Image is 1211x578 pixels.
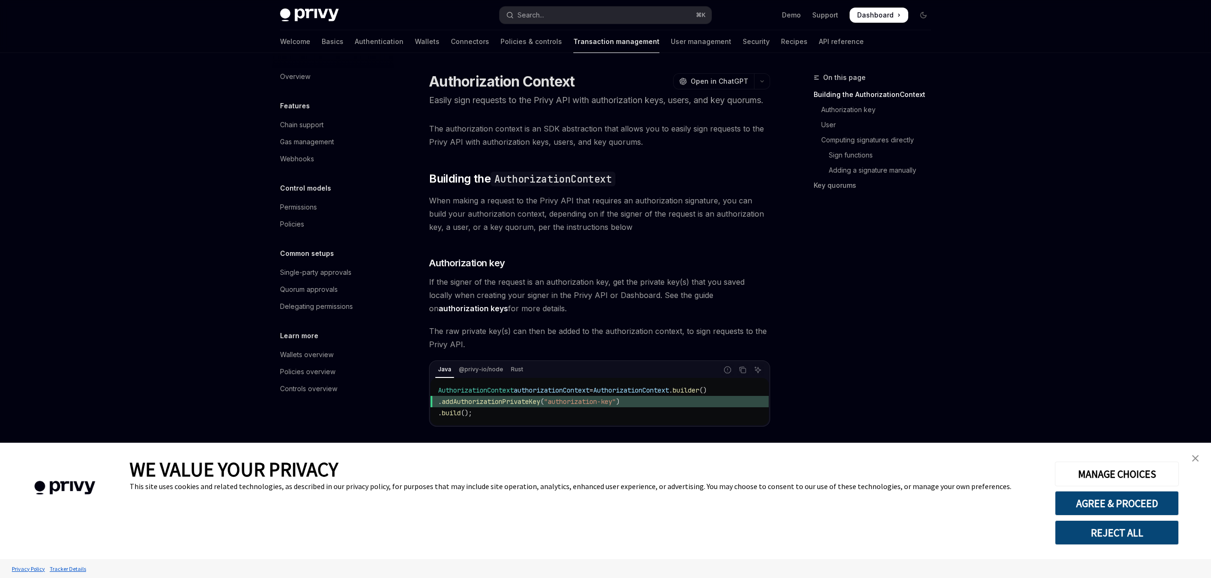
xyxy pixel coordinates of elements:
[819,30,864,53] a: API reference
[1055,520,1179,545] button: REJECT ALL
[272,116,394,133] a: Chain support
[589,386,593,394] span: =
[272,298,394,315] a: Delegating permissions
[130,457,338,482] span: WE VALUE YOUR PRIVACY
[508,364,526,375] div: Rust
[415,30,439,53] a: Wallets
[429,94,770,107] p: Easily sign requests to the Privy API with authorization keys, users, and key quorums.
[814,87,939,102] a: Building the AuthorizationContext
[514,386,589,394] span: authorizationContext
[1055,491,1179,516] button: AGREE & PROCEED
[355,30,404,53] a: Authentication
[814,102,939,117] a: Authorization key
[823,72,866,83] span: On this page
[438,386,514,394] span: AuthorizationContext
[429,256,505,270] span: Authorization key
[272,363,394,380] a: Policies overview
[280,136,334,148] div: Gas management
[916,8,931,23] button: Toggle dark mode
[743,30,770,53] a: Security
[280,383,337,394] div: Controls overview
[438,397,442,406] span: .
[429,122,770,149] span: The authorization context is an SDK abstraction that allows you to easily sign requests to the Pr...
[280,284,338,295] div: Quorum approvals
[429,171,615,186] span: Building the
[280,71,310,82] div: Overview
[616,397,620,406] span: )
[280,248,334,259] h5: Common setups
[429,194,770,234] span: When making a request to the Privy API that requires an authorization signature, you can build yo...
[699,386,707,394] span: ()
[593,386,669,394] span: AuthorizationContext
[272,150,394,167] a: Webhooks
[491,172,615,186] code: AuthorizationContext
[272,264,394,281] a: Single-party approvals
[435,364,454,375] div: Java
[442,409,461,417] span: build
[544,397,616,406] span: "authorization-key"
[280,219,304,230] div: Policies
[322,30,343,53] a: Basics
[737,364,749,376] button: Copy the contents from the code block
[280,100,310,112] h5: Features
[442,397,540,406] span: addAuthorizationPrivateKey
[272,216,394,233] a: Policies
[752,364,764,376] button: Ask AI
[814,117,939,132] a: User
[429,275,770,315] span: If the signer of the request is an authorization key, get the private key(s) that you saved local...
[280,183,331,194] h5: Control models
[451,30,489,53] a: Connectors
[280,349,333,360] div: Wallets overview
[456,364,506,375] div: @privy-io/node
[429,324,770,351] span: The raw private key(s) can then be added to the authorization context, to sign requests to the Pr...
[500,30,562,53] a: Policies & controls
[272,199,394,216] a: Permissions
[272,68,394,85] a: Overview
[280,330,318,342] h5: Learn more
[438,409,442,417] span: .
[573,30,659,53] a: Transaction management
[280,119,324,131] div: Chain support
[781,30,807,53] a: Recipes
[782,10,801,20] a: Demo
[280,201,317,213] div: Permissions
[696,11,706,19] span: ⌘ K
[14,467,115,508] img: company logo
[280,30,310,53] a: Welcome
[1192,455,1199,462] img: close banner
[461,409,472,417] span: ();
[272,133,394,150] a: Gas management
[500,7,711,24] button: Open search
[850,8,908,23] a: Dashboard
[673,73,754,89] button: Open in ChatGPT
[439,304,508,314] a: authorization keys
[691,77,748,86] span: Open in ChatGPT
[280,267,351,278] div: Single-party approvals
[280,9,339,22] img: dark logo
[669,386,673,394] span: .
[721,364,734,376] button: Report incorrect code
[280,153,314,165] div: Webhooks
[280,301,353,312] div: Delegating permissions
[814,163,939,178] a: Adding a signature manually
[9,560,47,577] a: Privacy Policy
[1055,462,1179,486] button: MANAGE CHOICES
[518,9,544,21] div: Search...
[280,366,335,377] div: Policies overview
[272,380,394,397] a: Controls overview
[673,386,699,394] span: builder
[671,30,731,53] a: User management
[272,281,394,298] a: Quorum approvals
[272,346,394,363] a: Wallets overview
[1186,449,1205,468] a: close banner
[429,73,574,90] h1: Authorization Context
[814,132,939,148] a: Computing signatures directly
[857,10,894,20] span: Dashboard
[814,148,939,163] a: Sign functions
[47,560,88,577] a: Tracker Details
[812,10,838,20] a: Support
[540,397,544,406] span: (
[814,178,939,193] a: Key quorums
[130,482,1041,491] div: This site uses cookies and related technologies, as described in our privacy policy, for purposes...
